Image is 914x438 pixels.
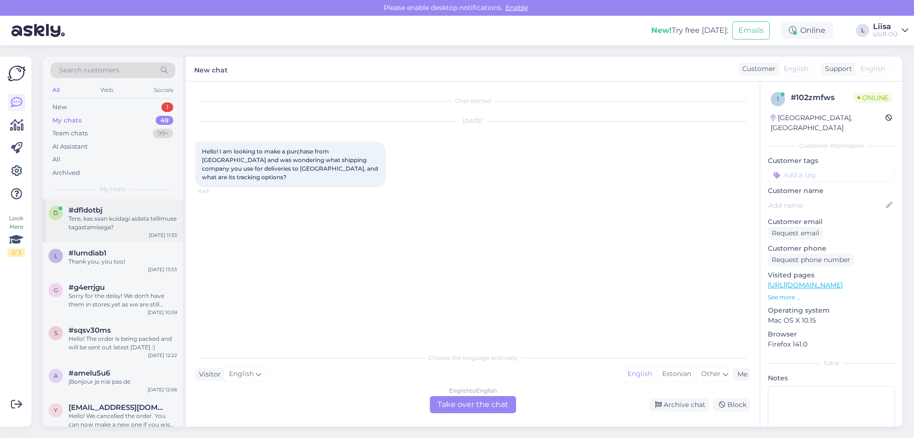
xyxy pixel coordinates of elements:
[148,386,177,393] div: [DATE] 12:06
[821,64,852,74] div: Support
[148,352,177,359] div: [DATE] 12:22
[768,373,895,383] p: Notes
[59,65,119,75] span: Search customers
[732,21,770,40] button: Emails
[734,369,747,379] div: Me
[148,309,177,316] div: [DATE] 10:59
[768,316,895,326] p: Mac OS X 10.15
[657,367,696,381] div: Estonian
[149,232,177,239] div: [DATE] 11:33
[768,168,895,182] input: Add a tag
[873,23,908,38] a: LiisaUUR OÜ
[152,84,175,96] div: Socials
[649,398,709,411] div: Archive chat
[503,3,531,12] span: Enable
[69,283,105,292] span: #g4errjgu
[713,398,750,411] div: Block
[156,116,173,125] div: 49
[153,129,173,138] div: 99+
[777,95,779,102] span: 1
[194,62,228,75] label: New chat
[781,22,833,39] div: Online
[651,25,728,36] div: Try free [DATE]:
[99,84,115,96] div: Web
[768,186,895,196] p: Customer name
[52,155,60,164] div: All
[8,214,25,257] div: Look Here
[52,116,82,125] div: My chats
[69,206,102,214] span: #dfldotbj
[768,359,895,367] div: Extra
[52,102,67,112] div: New
[195,354,750,362] div: Choose the language and reply
[768,142,895,150] div: Customer information
[873,23,898,31] div: Liisa
[768,156,895,166] p: Customer tags
[738,64,775,74] div: Customer
[449,387,497,395] div: English to English
[69,369,110,377] span: #amelu5u6
[784,64,808,74] span: English
[768,227,823,240] div: Request email
[53,209,58,216] span: d
[768,254,854,266] div: Request phone number
[8,248,25,257] div: 2 / 3
[195,97,750,105] div: Chat started
[791,92,854,103] div: # 102zmfws
[69,377,177,386] div: jBonjour je n'ai pas de
[768,217,895,227] p: Customer email
[768,329,895,339] p: Browser
[54,407,58,414] span: y
[69,326,111,335] span: #sqsv30ms
[854,92,892,103] span: Online
[52,129,88,138] div: Team chats
[860,64,885,74] span: English
[161,102,173,112] div: 1
[69,249,107,257] span: #lumdiab1
[768,293,895,302] p: See more ...
[69,412,177,429] div: Hello! We cancelled the order. You can now make a new one if you wish :)
[195,369,221,379] div: Visitor
[651,26,672,35] b: New!
[69,257,177,266] div: Thank you, you too!
[100,185,126,194] span: My chats
[8,64,26,82] img: Askly Logo
[701,369,721,378] span: Other
[54,329,58,336] span: s
[768,244,895,254] p: Customer phone
[69,292,177,309] div: Sorry for the delay! We don't have them in stores yet as we are still selling spring/summer colle...
[768,339,895,349] p: Firefox 141.0
[54,286,58,294] span: g
[430,396,516,413] div: Take over the chat
[195,117,750,125] div: [DATE]
[54,252,58,259] span: l
[856,24,869,37] div: L
[768,281,843,289] a: [URL][DOMAIN_NAME]
[50,84,61,96] div: All
[69,214,177,232] div: Tere, kas saan kuidagi aidata tellimuse tagastamisega?
[69,335,177,352] div: Hello! The order is being packed and will be sent out latest [DATE] :)
[54,372,58,379] span: a
[52,168,80,178] div: Archived
[768,306,895,316] p: Operating system
[623,367,657,381] div: English
[768,270,895,280] p: Visited pages
[202,148,379,181] span: Hello! I am looking to make a purchase from [GEOGRAPHIC_DATA] and was wondering what shipping com...
[52,142,88,152] div: AI Assistant
[771,113,885,133] div: [GEOGRAPHIC_DATA], [GEOGRAPHIC_DATA]
[69,403,168,412] span: yhl553@gmail.com
[768,200,884,211] input: Add name
[198,188,234,195] span: 11:43
[873,31,898,38] div: UUR OÜ
[229,369,254,379] span: English
[148,266,177,273] div: [DATE] 13:53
